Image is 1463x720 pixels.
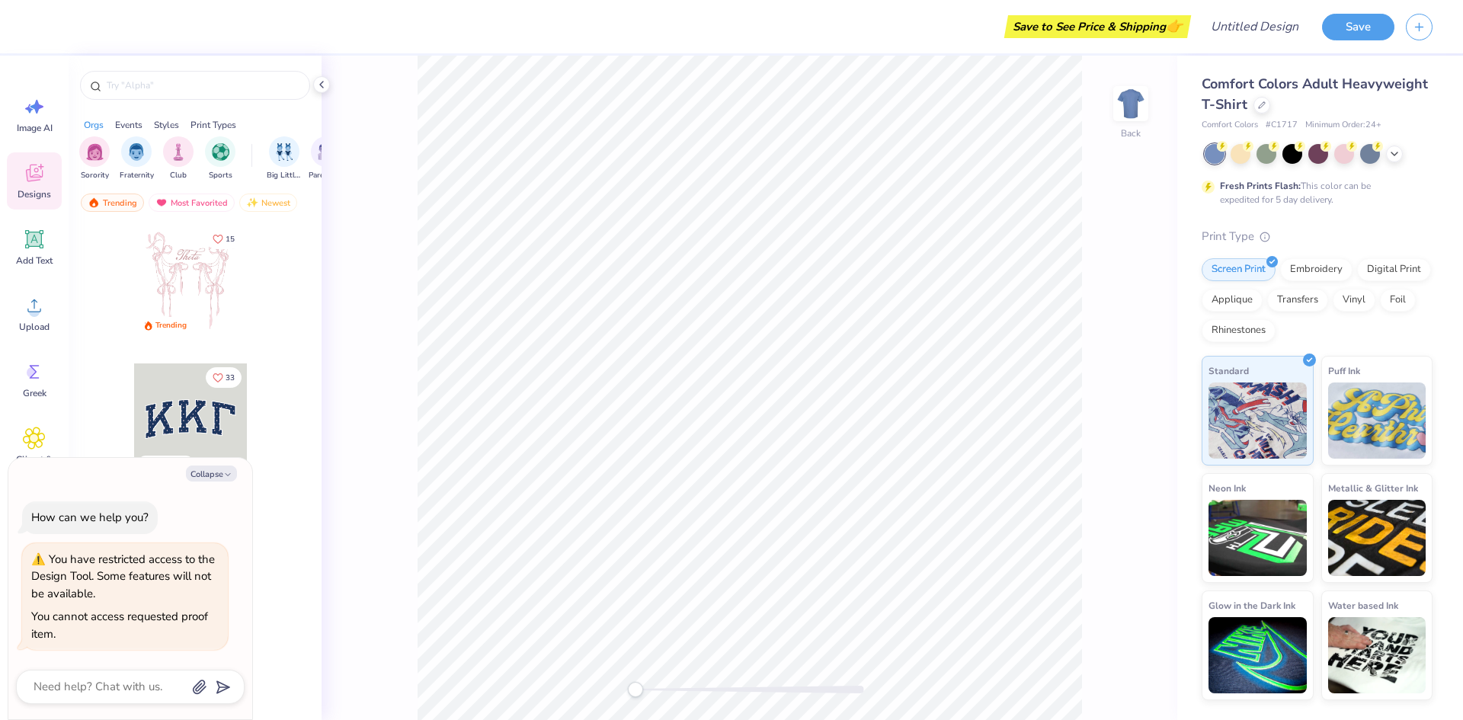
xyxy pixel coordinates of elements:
[1328,617,1426,693] img: Water based Ink
[9,453,59,478] span: Clipart & logos
[88,197,100,208] img: trending.gif
[1266,119,1298,132] span: # C1717
[154,118,179,132] div: Styles
[1202,75,1428,114] span: Comfort Colors Adult Heavyweight T-Shirt
[1328,382,1426,459] img: Puff Ink
[86,143,104,161] img: Sorority Image
[155,320,187,331] div: Trending
[1208,500,1307,576] img: Neon Ink
[1208,597,1295,613] span: Glow in the Dark Ink
[267,170,302,181] span: Big Little Reveal
[149,194,235,212] div: Most Favorited
[190,118,236,132] div: Print Types
[163,136,194,181] button: filter button
[79,136,110,181] button: filter button
[318,143,335,161] img: Parent's Weekend Image
[1208,363,1249,379] span: Standard
[128,143,145,161] img: Fraternity Image
[267,136,302,181] button: filter button
[1220,179,1407,206] div: This color can be expedited for 5 day delivery.
[309,136,344,181] div: filter for Parent's Weekend
[206,367,242,388] button: Like
[1328,597,1398,613] span: Water based Ink
[226,235,235,243] span: 15
[18,188,51,200] span: Designs
[1305,119,1381,132] span: Minimum Order: 24 +
[1328,500,1426,576] img: Metallic & Glitter Ink
[115,118,142,132] div: Events
[186,466,237,482] button: Collapse
[1202,289,1263,312] div: Applique
[170,170,187,181] span: Club
[628,682,643,697] div: Accessibility label
[31,609,208,642] div: You cannot access requested proof item.
[309,170,344,181] span: Parent's Weekend
[120,136,154,181] div: filter for Fraternity
[31,552,215,601] div: You have restricted access to the Design Tool. Some features will not be available.
[1208,382,1307,459] img: Standard
[1202,119,1258,132] span: Comfort Colors
[1202,258,1276,281] div: Screen Print
[1328,363,1360,379] span: Puff Ink
[1202,319,1276,342] div: Rhinestones
[239,194,297,212] div: Newest
[1322,14,1394,40] button: Save
[120,170,154,181] span: Fraternity
[16,254,53,267] span: Add Text
[1333,289,1375,312] div: Vinyl
[19,321,50,333] span: Upload
[205,136,235,181] div: filter for Sports
[267,136,302,181] div: filter for Big Little Reveal
[105,78,300,93] input: Try "Alpha"
[1199,11,1311,42] input: Untitled Design
[1267,289,1328,312] div: Transfers
[81,194,144,212] div: Trending
[81,170,109,181] span: Sorority
[246,197,258,208] img: newest.gif
[212,143,229,161] img: Sports Image
[206,229,242,249] button: Like
[1121,126,1141,140] div: Back
[23,387,46,399] span: Greek
[79,136,110,181] div: filter for Sorority
[209,170,232,181] span: Sports
[1208,480,1246,496] span: Neon Ink
[226,374,235,382] span: 33
[17,122,53,134] span: Image AI
[120,136,154,181] button: filter button
[1208,617,1307,693] img: Glow in the Dark Ink
[31,510,149,525] div: How can we help you?
[1380,289,1416,312] div: Foil
[1166,17,1183,35] span: 👉
[1328,480,1418,496] span: Metallic & Glitter Ink
[1116,88,1146,119] img: Back
[1220,180,1301,192] strong: Fresh Prints Flash:
[1280,258,1353,281] div: Embroidery
[309,136,344,181] button: filter button
[163,136,194,181] div: filter for Club
[1202,228,1433,245] div: Print Type
[155,197,168,208] img: most_fav.gif
[276,143,293,161] img: Big Little Reveal Image
[205,136,235,181] button: filter button
[170,143,187,161] img: Club Image
[1357,258,1431,281] div: Digital Print
[1008,15,1187,38] div: Save to See Price & Shipping
[84,118,104,132] div: Orgs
